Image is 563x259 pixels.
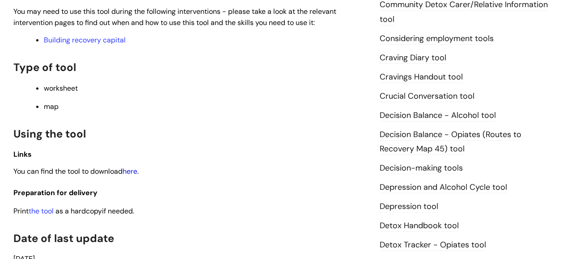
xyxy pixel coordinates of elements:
[380,110,496,121] a: Decision Balance - Alcohol tool
[13,231,114,245] span: Date of last update
[380,182,507,193] a: Depression and Alcohol Cycle tool
[13,206,29,216] span: Print
[102,206,134,216] span: if needed.
[13,127,86,141] span: Using the tool
[13,167,139,176] span: You can find the tool to download .
[380,220,459,232] a: Detox Handbook tool
[44,84,78,93] span: worksheet
[13,188,97,197] span: Preparation for delivery
[13,60,76,74] span: Type of tool
[13,150,32,159] span: Links
[55,206,102,216] span: as a hardcopy
[380,201,438,213] a: Depression tool
[29,206,54,216] a: the tool
[13,7,336,27] span: You may need to use this tool during the following interventions - please take a look at the rele...
[380,71,463,83] a: Cravings Handout tool
[380,129,521,155] a: Decision Balance - Opiates (Routes to Recovery Map 45) tool
[44,102,59,111] span: map
[380,52,446,64] a: Craving Diary tool
[123,167,137,176] a: here
[380,163,463,174] a: Decision-making tools
[380,33,494,45] a: Considering employment tools
[380,91,474,102] a: Crucial Conversation tool
[44,35,126,45] a: Building recovery capital
[380,239,486,251] a: Detox Tracker - Opiates tool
